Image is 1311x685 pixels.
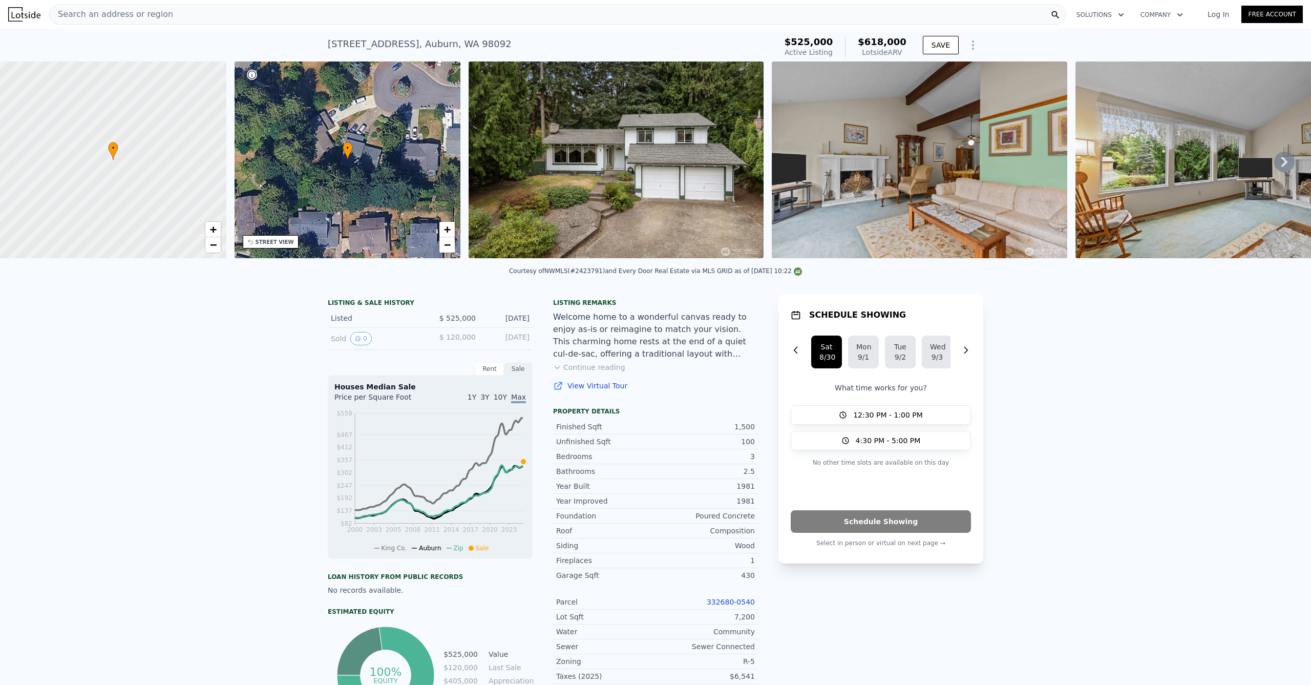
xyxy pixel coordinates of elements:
tspan: 2023 [501,526,517,533]
span: + [444,223,451,236]
span: Active Listing [785,48,833,56]
tspan: 2000 [347,526,363,533]
div: 1 [655,555,755,566]
div: Courtesy of NWMLS (#2423791) and Every Door Real Estate via MLS GRID as of [DATE] 10:22 [509,267,802,275]
span: 4:30 PM - 5:00 PM [856,435,921,446]
div: Bathrooms [556,466,655,476]
span: − [209,238,216,251]
div: Roof [556,526,655,536]
div: 2.5 [655,466,755,476]
div: Community [655,627,755,637]
tspan: 2008 [405,526,421,533]
span: $618,000 [858,36,906,47]
div: Siding [556,541,655,551]
div: Garage Sqft [556,570,655,580]
div: Sat [819,342,834,352]
div: Wed [930,342,944,352]
span: King Co. [382,545,407,552]
td: Value [487,649,533,660]
tspan: 2017 [463,526,479,533]
div: Loan history from public records [328,573,533,581]
div: Finished Sqft [556,422,655,432]
div: 430 [655,570,755,580]
a: Zoom in [439,222,455,237]
button: Wed9/3 [922,336,953,368]
div: Sold [331,332,422,345]
img: Sale: 167607093 Parcel: 98061632 [772,61,1067,258]
span: Search an address or region [50,8,173,20]
span: Auburn [419,545,441,552]
div: 1981 [655,496,755,506]
button: Show Options [963,35,983,55]
button: Schedule Showing [791,510,971,533]
div: 9/2 [893,352,907,362]
button: Sat8/30 [811,336,842,368]
button: SAVE [923,36,959,54]
button: Solutions [1068,6,1132,24]
div: 9/1 [856,352,871,362]
td: $120,000 [443,662,478,673]
span: • [343,143,353,153]
div: Rent [475,362,504,376]
tspan: 2020 [482,526,498,533]
td: $525,000 [443,649,478,660]
div: • [343,142,353,160]
div: Unfinished Sqft [556,437,655,447]
button: 4:30 PM - 5:00 PM [791,431,971,450]
tspan: $192 [336,494,352,502]
a: Zoom out [205,237,221,253]
div: Houses Median Sale [334,382,526,392]
div: Price per Square Foot [334,392,430,408]
span: 1Y [468,393,476,401]
div: 9/3 [930,352,944,362]
div: Listing remarks [553,299,758,307]
span: $525,000 [785,36,833,47]
button: Company [1132,6,1191,24]
div: Mon [856,342,871,352]
div: Composition [655,526,755,536]
div: 1981 [655,481,755,491]
div: 7,200 [655,612,755,622]
p: Select in person or virtual on next page → [791,537,971,549]
tspan: $357 [336,456,352,464]
span: + [209,223,216,236]
div: Tue [893,342,907,352]
span: − [444,238,451,251]
tspan: 2003 [366,526,382,533]
tspan: 2011 [424,526,440,533]
a: 332680-0540 [707,598,755,606]
span: Zip [454,545,463,552]
div: No records available. [328,585,533,595]
div: Fireplaces [556,555,655,566]
span: • [108,143,118,153]
button: Tue9/2 [885,336,916,368]
div: Sale [504,362,533,376]
span: 12:30 PM - 1:00 PM [853,410,923,420]
img: Sale: 167607093 Parcel: 98061632 [469,61,764,258]
div: 1,500 [655,422,755,432]
div: Zoning [556,656,655,667]
div: $6,541 [655,671,755,681]
tspan: $302 [336,469,352,476]
button: View historical data [350,332,372,345]
tspan: $82 [341,520,352,527]
tspan: $467 [336,431,352,439]
p: What time works for you? [791,383,971,393]
div: 3 [655,451,755,462]
tspan: $412 [336,444,352,451]
div: Sewer [556,641,655,652]
tspan: $559 [336,410,352,417]
tspan: $247 [336,482,352,489]
span: 10Y [494,393,507,401]
span: 3Y [480,393,489,401]
div: Sewer Connected [655,641,755,652]
a: Zoom out [439,237,455,253]
button: 12:30 PM - 1:00 PM [791,405,971,425]
div: R-5 [655,656,755,667]
div: Property details [553,407,758,416]
img: Lotside [8,7,40,22]
div: Wood [655,541,755,551]
div: Parcel [556,597,655,607]
a: Log In [1195,9,1241,19]
div: STREET VIEW [256,238,294,246]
